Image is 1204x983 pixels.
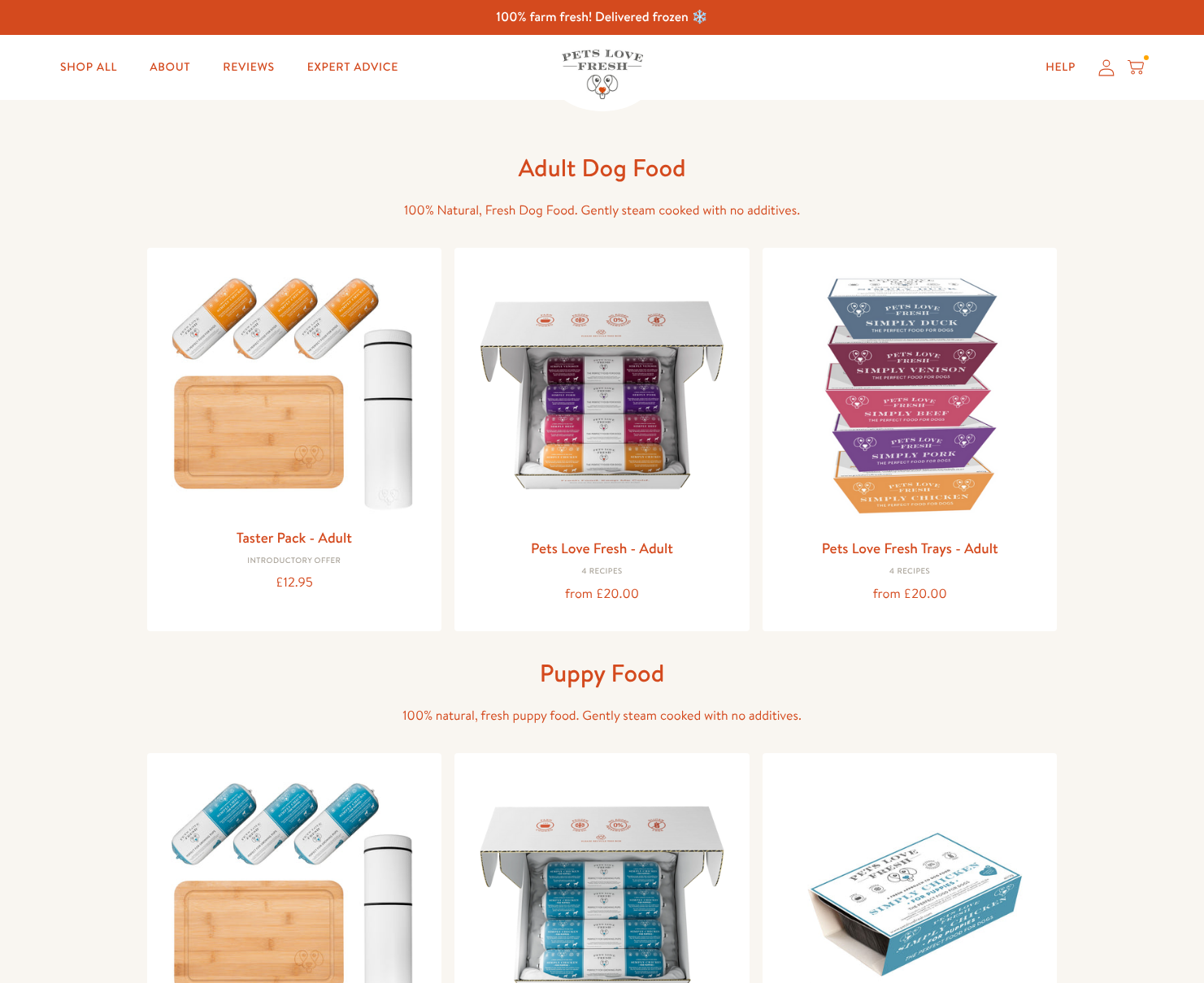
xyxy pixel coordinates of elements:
a: Pets Love Fresh - Adult [531,538,673,558]
a: Expert Advice [294,51,411,84]
span: 100% natural, fresh puppy food. Gently steam cooked with no additives. [402,707,802,725]
img: Pets Love Fresh [562,50,643,99]
a: Help [1032,51,1089,84]
img: Pets Love Fresh Trays - Adult [776,261,1045,530]
a: Taster Pack - Adult [237,527,352,548]
div: 4 Recipes [776,567,1045,577]
h1: Adult Dog Food [342,152,863,184]
a: Pets Love Fresh Trays - Adult [822,538,998,558]
span: 100% Natural, Fresh Dog Food. Gently steam cooked with no additives. [404,201,800,219]
img: Taster Pack - Adult [160,261,429,518]
a: About [137,51,203,84]
img: Pets Love Fresh - Adult [467,261,737,530]
h1: Puppy Food [342,657,863,689]
a: Reviews [210,51,287,84]
a: Shop All [47,51,130,84]
div: £12.95 [160,572,429,594]
div: Introductory Offer [160,556,429,566]
div: from £20.00 [467,583,737,605]
div: 4 Recipes [467,567,737,577]
div: from £20.00 [776,583,1045,605]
